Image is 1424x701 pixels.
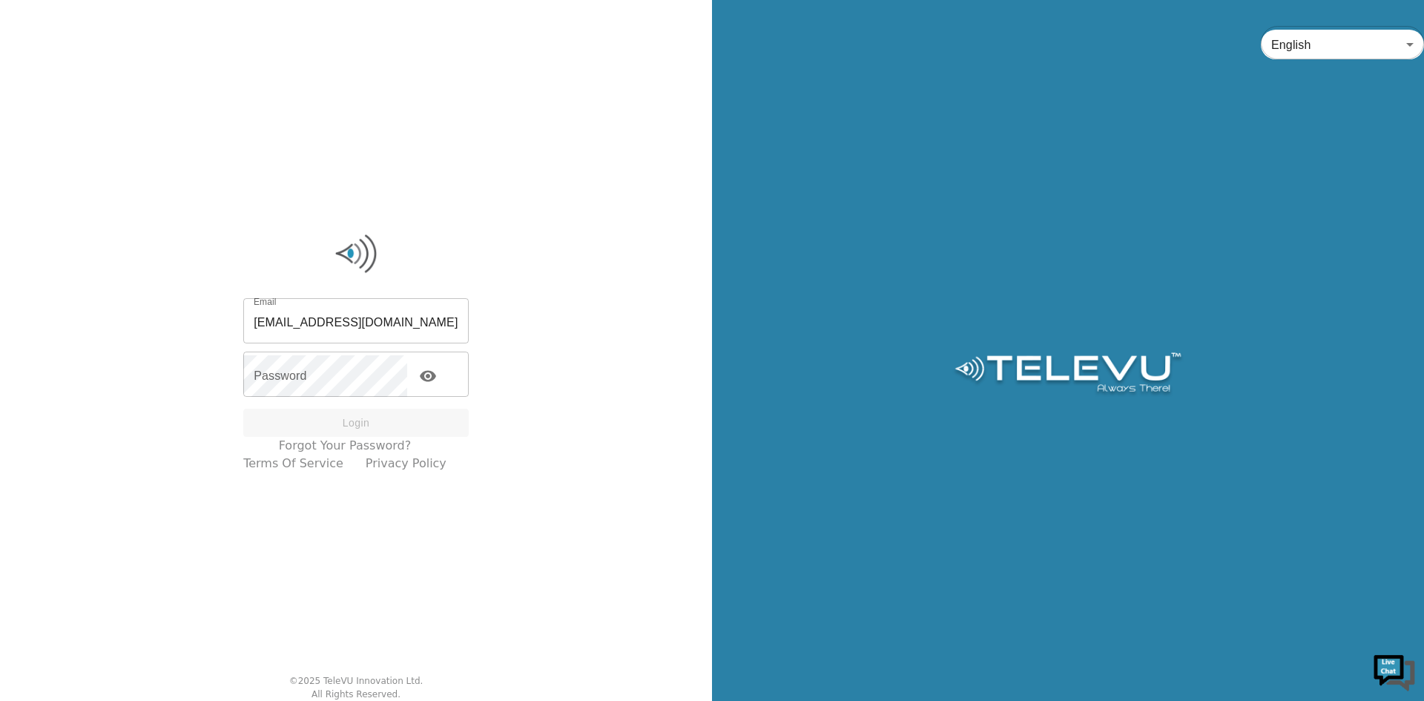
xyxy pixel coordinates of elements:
[243,231,469,276] img: Logo
[289,674,423,688] div: © 2025 TeleVU Innovation Ltd.
[279,437,412,455] a: Forgot your password?
[413,361,443,391] button: toggle password visibility
[1261,24,1424,65] div: English
[1372,649,1417,694] img: Chat Widget
[952,352,1183,397] img: Logo
[366,455,446,473] a: Privacy Policy
[311,688,400,701] div: All Rights Reserved.
[243,455,343,473] a: Terms of Service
